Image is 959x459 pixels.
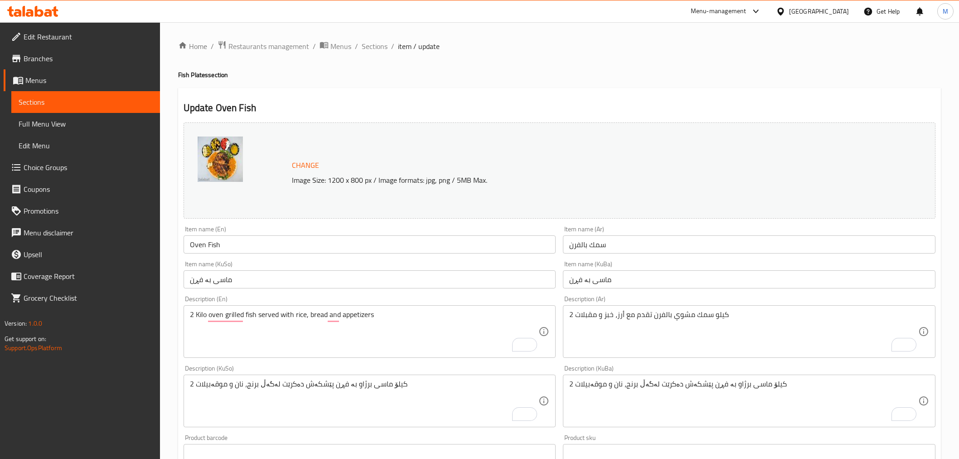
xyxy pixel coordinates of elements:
span: Promotions [24,205,153,216]
li: / [211,41,214,52]
div: [GEOGRAPHIC_DATA] [789,6,849,16]
a: Edit Restaurant [4,26,160,48]
span: Menu disclaimer [24,227,153,238]
span: Edit Menu [19,140,153,151]
input: Enter name KuBa [563,270,935,288]
a: Sections [362,41,387,52]
a: Menus [4,69,160,91]
li: / [313,41,316,52]
img: Jandul_Fish__%D8%B3%D9%85%D9%83_%D8%A8%D8%A7%D9%84%D9%81%D8%B1%D9%86_M638930416891510546.jpg [198,137,243,182]
a: Menu disclaimer [4,222,160,244]
span: M [943,6,948,16]
a: Support.OpsPlatform [5,342,62,354]
span: Sections [19,97,153,107]
span: Coverage Report [24,271,153,282]
textarea: To enrich screen reader interactions, please activate Accessibility in Grammarly extension settings [190,380,539,423]
p: Image Size: 1200 x 800 px / Image formats: jpg, png / 5MB Max. [288,175,831,186]
textarea: To enrich screen reader interactions, please activate Accessibility in Grammarly extension settings [569,380,918,423]
a: Coupons [4,178,160,200]
div: Menu-management [691,6,746,17]
span: Menus [330,41,351,52]
a: Full Menu View [11,113,160,135]
span: Restaurants management [228,41,309,52]
a: Choice Groups [4,156,160,178]
span: 1.0.0 [28,317,42,329]
li: / [391,41,394,52]
a: Coverage Report [4,265,160,287]
span: Get support on: [5,333,46,345]
a: Home [178,41,207,52]
a: Upsell [4,244,160,265]
button: Change [288,156,323,175]
h2: Update Oven Fish [184,101,935,115]
a: Menus [320,40,351,52]
input: Enter name En [184,235,556,254]
span: Menus [25,75,153,86]
span: Coupons [24,184,153,195]
a: Sections [11,91,160,113]
span: Branches [24,53,153,64]
a: Branches [4,48,160,69]
a: Restaurants management [218,40,309,52]
span: Full Menu View [19,118,153,129]
textarea: To enrich screen reader interactions, please activate Accessibility in Grammarly extension settings [569,310,918,353]
input: Enter name KuSo [184,270,556,288]
textarea: To enrich screen reader interactions, please activate Accessibility in Grammarly extension settings [190,310,539,353]
a: Grocery Checklist [4,287,160,309]
nav: breadcrumb [178,40,941,52]
input: Enter name Ar [563,235,935,254]
span: Choice Groups [24,162,153,173]
span: Change [292,159,319,172]
a: Promotions [4,200,160,222]
span: Grocery Checklist [24,293,153,303]
span: item / update [398,41,440,52]
span: Edit Restaurant [24,31,153,42]
h4: Fish Plates section [178,70,941,79]
span: Upsell [24,249,153,260]
a: Edit Menu [11,135,160,156]
li: / [355,41,358,52]
span: Version: [5,317,27,329]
